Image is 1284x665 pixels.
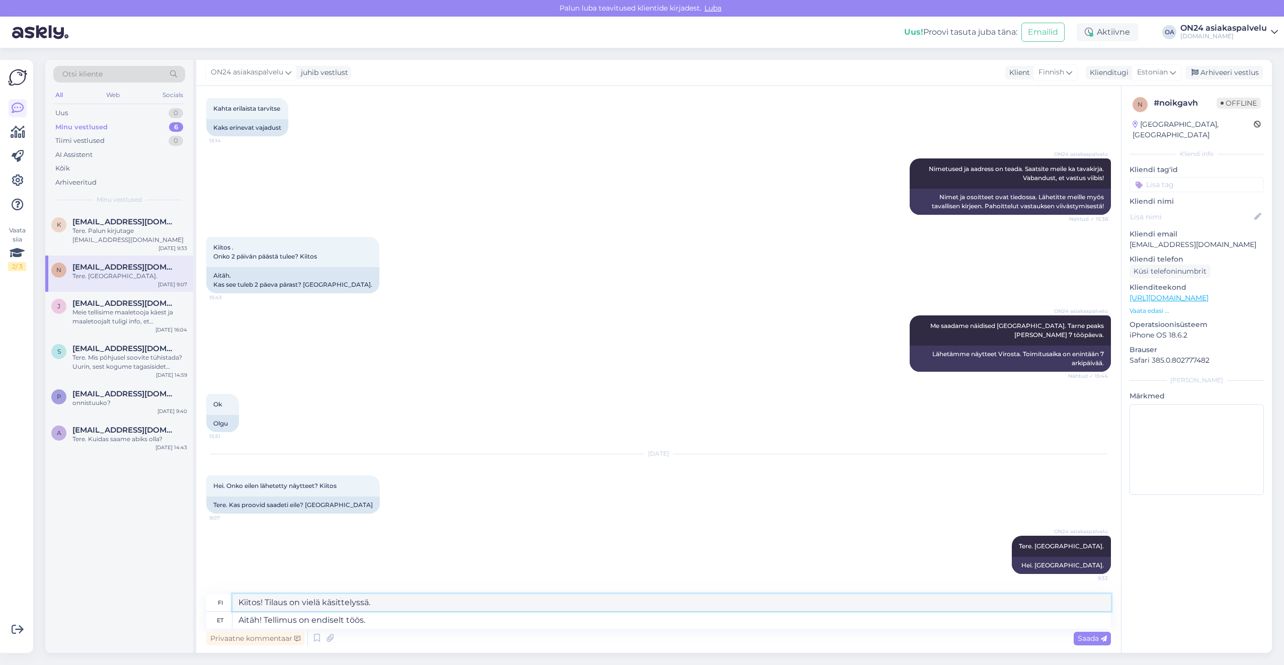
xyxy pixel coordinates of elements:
p: Operatsioonisüsteem [1130,319,1264,330]
div: Privaatne kommentaar [206,632,304,645]
div: [DATE] 9:07 [158,281,187,288]
span: Otsi kliente [62,69,103,79]
div: onnistuuko? [72,398,187,407]
span: ON24 asiakaspalvelu [1054,307,1108,315]
div: Minu vestlused [55,122,108,132]
div: [DOMAIN_NAME] [1180,32,1267,40]
span: Natalie.pinhasov81@gmail.com [72,263,177,272]
span: Nimetused ja aadress on teada. Saatsite meile ka tavakirja. Vabandust, et vastus viibis! [929,165,1105,182]
span: Me saadame näidised [GEOGRAPHIC_DATA]. Tarne peaks [PERSON_NAME] 7 tööpäeva. [930,322,1105,339]
p: Kliendi tag'id [1130,164,1264,175]
div: et [217,612,223,629]
p: Kliendi telefon [1130,254,1264,265]
div: Tere. Kas proovid saadeti eile? [GEOGRAPHIC_DATA] [206,496,380,514]
div: Lähetämme näytteet Virosta. Toimitusaika on enintään 7 arkipäivää. [910,346,1111,372]
p: Kliendi email [1130,229,1264,239]
span: p [57,393,61,400]
span: Tere. [GEOGRAPHIC_DATA]. [1019,542,1104,550]
div: OA [1162,25,1176,39]
div: Olgu [206,415,239,432]
span: Offline [1217,98,1261,109]
a: [URL][DOMAIN_NAME] [1130,293,1209,302]
span: s [57,348,61,355]
span: Nähtud ✓ 15:44 [1068,372,1108,380]
span: satuminnimari@gmail.com [72,344,177,353]
span: A [57,429,61,437]
div: Meie tellisime maaletooja käest ja maaletoojalt tuligi info, et [PERSON_NAME] ole enam. [72,308,187,326]
span: Nähtud ✓ 15:38 [1069,215,1108,223]
div: Tere. [GEOGRAPHIC_DATA]. [72,272,187,281]
span: ON24 asiakaspalvelu [1054,528,1108,535]
a: ON24 asiakaspalvelu[DOMAIN_NAME] [1180,24,1278,40]
div: Socials [160,89,185,102]
div: Uus [55,108,68,118]
div: 0 [169,108,183,118]
div: # noikgavh [1154,97,1217,109]
div: 6 [169,122,183,132]
p: Klienditeekond [1130,282,1264,293]
span: k [57,221,61,228]
p: [EMAIL_ADDRESS][DOMAIN_NAME] [1130,239,1264,250]
div: 2 / 3 [8,262,26,271]
span: 15:14 [209,137,247,144]
span: Ok [213,400,222,408]
div: Web [104,89,122,102]
span: N [56,266,61,274]
textarea: Kiitos! Tilaus on vielä käsittelyssä. [232,594,1111,611]
div: Nimet ja osoitteet ovat tiedossa. Lähetitte meille myös tavallisen kirjeen. Pahoittelut vastaukse... [910,189,1111,215]
div: [DATE] 9:40 [157,407,187,415]
span: Kiitos . Onko 2 päivän päästä tulee? Kiitos [213,243,317,260]
span: johan.laikola@gmail.com [72,299,177,308]
div: Klienditugi [1086,67,1129,78]
div: [DATE] [206,449,1111,458]
span: Estonian [1137,67,1168,78]
div: [DATE] 9:33 [158,244,187,252]
span: 15:51 [209,433,247,440]
span: Kahta erilaista tarvitse [213,105,280,112]
span: Finnish [1038,67,1064,78]
span: kristianmanz@yahoo.de [72,217,177,226]
span: 15:43 [209,294,247,301]
div: juhib vestlust [297,67,348,78]
textarea: Aitäh! Tellimus on endiselt töös. [232,612,1111,629]
div: Kliendi info [1130,149,1264,158]
div: Küsi telefoninumbrit [1130,265,1211,278]
div: Klient [1005,67,1030,78]
div: 0 [169,136,183,146]
span: 9:33 [1070,574,1108,582]
div: ON24 asiakaspalvelu [1180,24,1267,32]
div: Tere. Kuidas saame abiks olla? [72,435,187,444]
span: Hei. Onko eilen lähetetty näytteet? Kiitos [213,482,337,489]
div: Arhiveeri vestlus [1185,66,1263,79]
div: Aktiivne [1077,23,1138,41]
b: Uus! [904,27,923,37]
div: [DATE] 14:43 [155,444,187,451]
span: Saada [1078,634,1107,643]
span: Luba [701,4,725,13]
div: Kaks erinevat vajadust [206,119,288,136]
div: Tere. Mis põhjusel soovite tühistada? Uurin, sest kogume tagasisidet seoses tühistustega. [72,353,187,371]
p: iPhone OS 18.6.2 [1130,330,1264,341]
span: Asta.veiler@gmail.com [72,426,177,435]
span: 9:07 [209,514,247,522]
span: ON24 asiakaspalvelu [1054,150,1108,158]
div: Proovi tasuta juba täna: [904,26,1017,38]
button: Emailid [1021,23,1065,42]
p: Märkmed [1130,391,1264,401]
div: [PERSON_NAME] [1130,376,1264,385]
div: Tere. Palun kirjutage [EMAIL_ADDRESS][DOMAIN_NAME] [72,226,187,244]
span: ON24 asiakaspalvelu [211,67,283,78]
div: AI Assistent [55,150,93,160]
div: Aitäh. Kas see tuleb 2 päeva pärast? [GEOGRAPHIC_DATA]. [206,267,379,293]
div: Arhiveeritud [55,178,97,188]
input: Lisa nimi [1130,211,1252,222]
div: Hei. [GEOGRAPHIC_DATA]. [1012,557,1111,574]
div: fi [218,594,223,611]
p: Vaata edasi ... [1130,306,1264,315]
input: Lisa tag [1130,177,1264,192]
p: Safari 385.0.802777482 [1130,355,1264,366]
div: [DATE] 16:04 [155,326,187,334]
div: Tiimi vestlused [55,136,105,146]
span: piia.pykke@gmail.com [72,389,177,398]
div: Vaata siia [8,226,26,271]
